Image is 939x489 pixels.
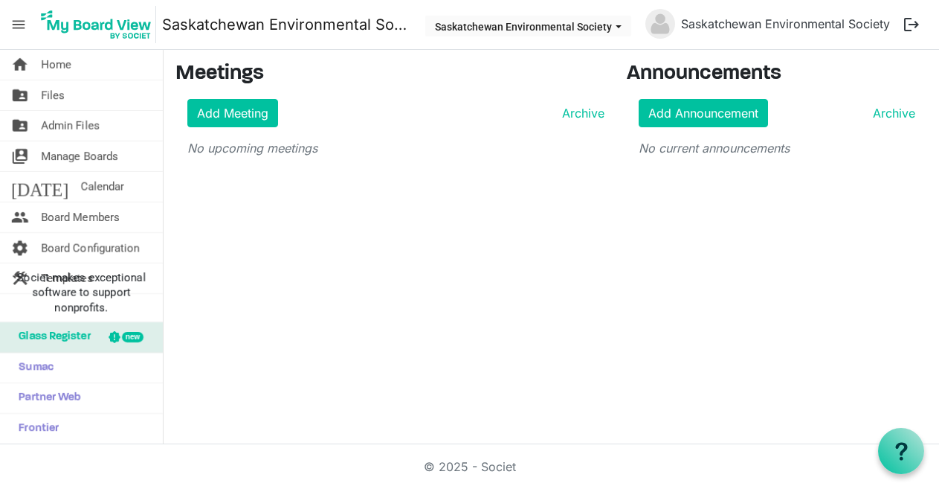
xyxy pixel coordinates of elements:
[867,104,915,122] a: Archive
[11,80,29,110] span: folder_shared
[11,202,29,232] span: people
[41,141,118,171] span: Manage Boards
[675,9,896,39] a: Saskatchewan Environmental Society
[645,9,675,39] img: no-profile-picture.svg
[187,139,604,157] p: No upcoming meetings
[639,99,768,127] a: Add Announcement
[7,270,156,315] span: Societ makes exceptional software to support nonprofits.
[11,141,29,171] span: switch_account
[36,6,162,43] a: My Board View Logo
[11,322,91,352] span: Glass Register
[11,233,29,263] span: settings
[11,414,59,444] span: Frontier
[425,16,631,36] button: Saskatchewan Environmental Society dropdownbutton
[627,62,927,87] h3: Announcements
[896,9,927,40] button: logout
[175,62,604,87] h3: Meetings
[556,104,604,122] a: Archive
[80,172,124,202] span: Calendar
[424,459,516,474] a: © 2025 - Societ
[41,233,140,263] span: Board Configuration
[41,80,65,110] span: Files
[11,50,29,80] span: home
[41,111,100,141] span: Admin Files
[162,10,410,39] a: Saskatchewan Environmental Society
[639,139,915,157] p: No current announcements
[11,383,81,413] span: Partner Web
[187,99,278,127] a: Add Meeting
[122,332,143,342] div: new
[41,202,120,232] span: Board Members
[11,111,29,141] span: folder_shared
[11,172,68,202] span: [DATE]
[41,50,71,80] span: Home
[36,6,156,43] img: My Board View Logo
[4,10,33,39] span: menu
[11,353,54,383] span: Sumac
